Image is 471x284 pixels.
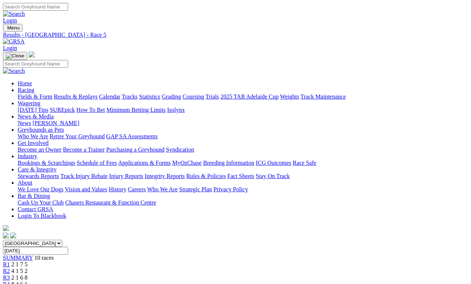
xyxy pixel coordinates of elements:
[205,93,219,100] a: Trials
[50,133,105,139] a: Retire Your Greyhound
[18,80,32,86] a: Home
[18,173,59,179] a: Stewards Reports
[18,107,468,113] div: Wagering
[3,68,25,74] img: Search
[147,186,178,192] a: Who We Are
[3,38,25,45] img: GRSA
[7,25,20,31] span: Menu
[18,186,468,193] div: About
[122,93,138,100] a: Tracks
[3,52,27,60] button: Toggle navigation
[128,186,146,192] a: Careers
[11,268,28,274] span: 4 1 5 2
[3,255,33,261] a: SUMMARY
[3,261,10,267] a: R1
[3,32,468,38] a: Results - [GEOGRAPHIC_DATA] - Race 5
[109,186,126,192] a: History
[293,160,316,166] a: Race Safe
[18,140,49,146] a: Get Involved
[65,199,156,206] a: Chasers Restaurant & Function Centre
[32,120,79,126] a: [PERSON_NAME]
[172,160,202,166] a: MyOzChase
[213,186,248,192] a: Privacy Policy
[18,160,468,166] div: Industry
[139,93,160,100] a: Statistics
[109,173,143,179] a: Injury Reports
[18,160,75,166] a: Bookings & Scratchings
[203,160,254,166] a: Breeding Information
[3,45,17,51] a: Login
[34,255,54,261] span: 10 races
[10,232,16,238] img: twitter.svg
[18,107,48,113] a: [DATE] Tips
[179,186,212,192] a: Strategic Plan
[3,268,10,274] a: R2
[227,173,254,179] a: Fact Sheets
[280,93,299,100] a: Weights
[18,199,468,206] div: Bar & Dining
[18,206,53,212] a: Contact GRSA
[54,93,98,100] a: Results & Replays
[18,180,32,186] a: About
[301,93,346,100] a: Track Maintenance
[145,173,185,179] a: Integrity Reports
[3,11,25,17] img: Search
[18,146,468,153] div: Get Involved
[60,173,107,179] a: Track Injury Rebate
[118,160,171,166] a: Applications & Forms
[18,120,31,126] a: News
[18,173,468,180] div: Care & Integrity
[77,107,105,113] a: How To Bet
[18,193,50,199] a: Bar & Dining
[3,247,68,255] input: Select date
[11,274,28,281] span: 2 1 6 8
[106,107,166,113] a: Minimum Betting Limits
[6,53,24,59] img: Close
[162,93,181,100] a: Grading
[186,173,226,179] a: Rules & Policies
[3,225,9,231] img: logo-grsa-white.png
[18,133,468,140] div: Greyhounds as Pets
[183,93,204,100] a: Coursing
[18,166,57,173] a: Care & Integrity
[167,107,185,113] a: Isolynx
[11,261,28,267] span: 2 1 7 5
[50,107,75,113] a: SUREpick
[3,232,9,238] img: facebook.svg
[63,146,105,153] a: Become a Trainer
[18,146,61,153] a: Become an Owner
[18,127,64,133] a: Greyhounds as Pets
[77,160,117,166] a: Schedule of Fees
[18,93,468,100] div: Racing
[166,146,194,153] a: Syndication
[18,153,37,159] a: Industry
[3,60,68,68] input: Search
[3,17,17,24] a: Login
[18,120,468,127] div: News & Media
[220,93,279,100] a: 2025 TAB Adelaide Cup
[256,160,291,166] a: ICG Outcomes
[29,52,35,57] img: logo-grsa-white.png
[3,3,68,11] input: Search
[18,113,54,120] a: News & Media
[3,24,22,32] button: Toggle navigation
[3,274,10,281] a: R3
[18,199,64,206] a: Cash Up Your Club
[106,146,164,153] a: Purchasing a Greyhound
[256,173,290,179] a: Stay On Track
[65,186,107,192] a: Vision and Values
[18,213,66,219] a: Login To Blackbook
[18,87,34,93] a: Racing
[18,186,63,192] a: We Love Our Dogs
[106,133,158,139] a: GAP SA Assessments
[18,93,52,100] a: Fields & Form
[99,93,120,100] a: Calendar
[18,100,40,106] a: Wagering
[18,133,48,139] a: Who We Are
